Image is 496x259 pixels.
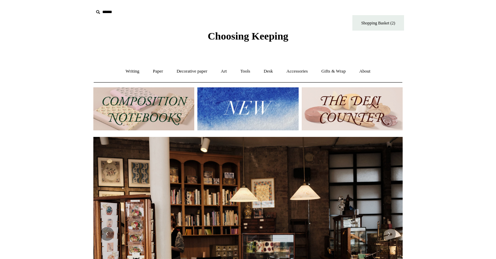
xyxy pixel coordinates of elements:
a: Paper [147,62,169,80]
img: New.jpg__PID:f73bdf93-380a-4a35-bcfe-7823039498e1 [197,87,298,130]
a: Writing [120,62,146,80]
button: Next [382,227,396,241]
a: Decorative paper [170,62,214,80]
a: Accessories [280,62,314,80]
a: Art [215,62,233,80]
a: About [353,62,377,80]
a: Choosing Keeping [208,36,288,41]
a: Gifts & Wrap [315,62,352,80]
a: Shopping Basket (2) [352,15,404,31]
img: The Deli Counter [302,87,403,130]
a: Tools [234,62,257,80]
img: 202302 Composition ledgers.jpg__PID:69722ee6-fa44-49dd-a067-31375e5d54ec [93,87,194,130]
a: Desk [258,62,279,80]
span: Choosing Keeping [208,30,288,42]
button: Previous [100,227,114,241]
